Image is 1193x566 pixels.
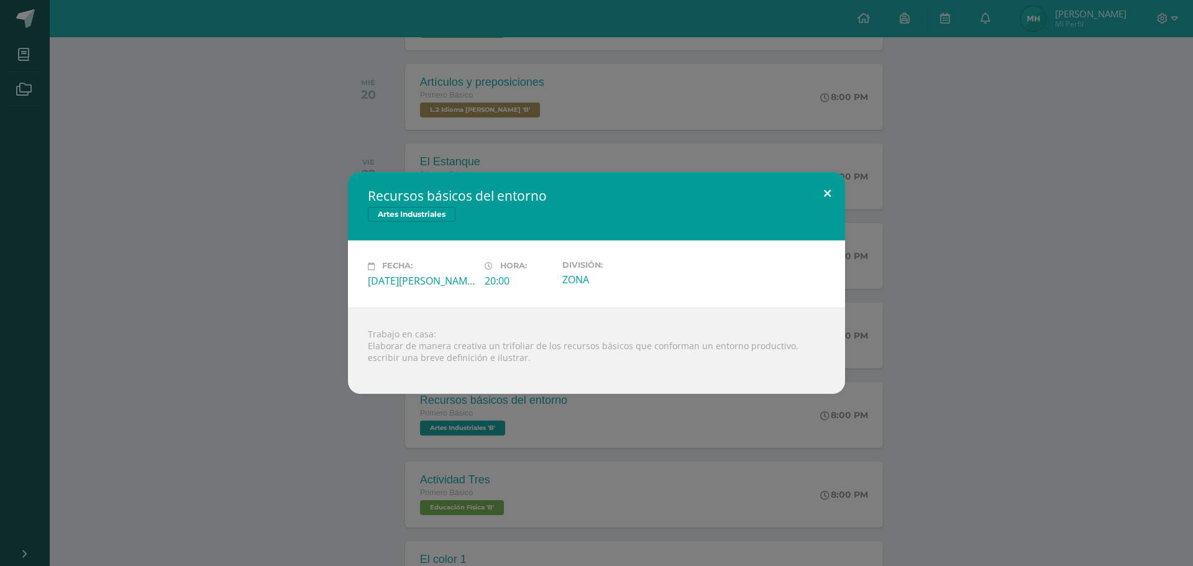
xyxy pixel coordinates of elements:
div: Trabajo en casa: Elaborar de manera creativa un trifoliar de los recursos básicos que conforman u... [348,308,845,394]
span: Hora: [500,262,527,271]
div: ZONA [562,273,669,286]
h2: Recursos básicos del entorno [368,187,825,204]
span: Fecha: [382,262,413,271]
label: División: [562,260,669,270]
div: [DATE][PERSON_NAME] [368,274,475,288]
button: Close (Esc) [810,172,845,214]
span: Artes Industriales [368,207,455,222]
div: 20:00 [485,274,552,288]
